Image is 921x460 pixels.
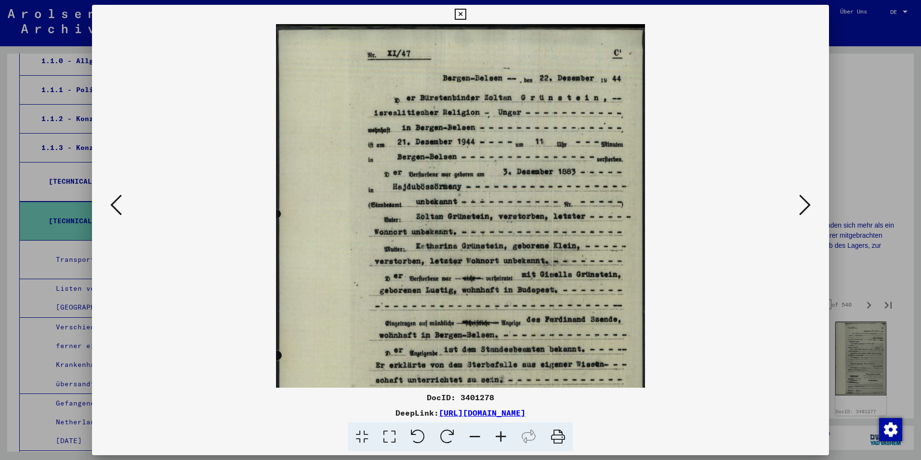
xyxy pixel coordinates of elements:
a: [URL][DOMAIN_NAME] [439,408,526,418]
div: Zustimmung ändern [879,418,902,441]
img: Zustimmung ändern [879,418,902,441]
div: DeepLink: [92,407,829,419]
div: DocID: 3401278 [92,392,829,403]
